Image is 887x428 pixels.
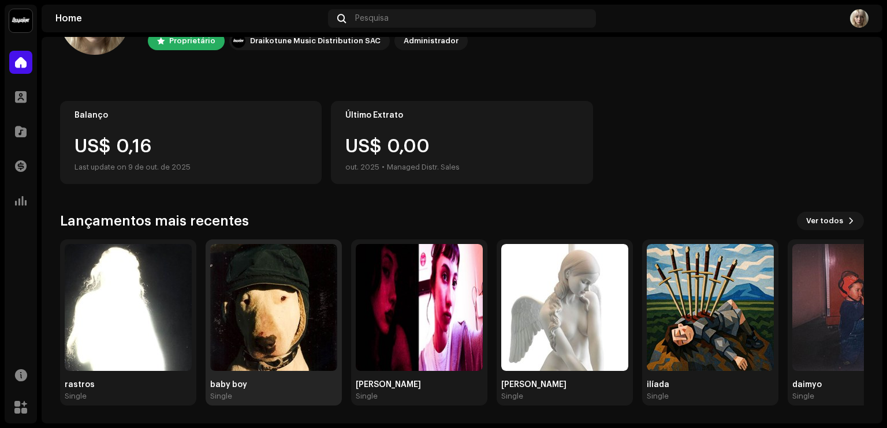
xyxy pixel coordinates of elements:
[356,244,483,371] img: f081faa0-bc41-4738-bcf3-05e80d526d5d
[404,34,459,48] div: Administrador
[501,392,523,401] div: Single
[501,244,628,371] img: 3c6e671b-8aa8-4a7e-831f-3e93ff26ba34
[250,34,381,48] div: Draikotune Music Distribution SAC
[850,9,869,28] img: 100156f4-6f17-4b07-b56a-2625ee4b8b05
[9,9,32,32] img: 10370c6a-d0e2-4592-b8a2-38f444b0ca44
[806,209,843,232] span: Ver todos
[232,34,245,48] img: 10370c6a-d0e2-4592-b8a2-38f444b0ca44
[647,380,774,389] div: ilíada
[60,212,249,230] h3: Lançamentos mais recentes
[74,160,307,174] div: Last update on 9 de out. de 2025
[210,392,232,401] div: Single
[65,392,87,401] div: Single
[647,392,669,401] div: Single
[382,160,385,174] div: •
[331,101,592,184] re-o-card-value: Último Extrato
[345,111,578,120] div: Último Extrato
[65,380,192,389] div: rastros
[74,111,307,120] div: Balanço
[797,212,864,230] button: Ver todos
[501,380,628,389] div: [PERSON_NAME]
[210,244,337,371] img: 9fc1fee1-026a-46e9-b615-e5b135647b41
[356,380,483,389] div: [PERSON_NAME]
[355,14,389,23] span: Pesquisa
[169,34,215,48] div: Proprietário
[356,392,378,401] div: Single
[387,160,460,174] div: Managed Distr. Sales
[792,392,814,401] div: Single
[65,244,192,371] img: f5e23024-8930-46f8-9488-0230802faed4
[55,14,323,23] div: Home
[647,244,774,371] img: 4dfb7cb7-65cc-4f4f-a821-ea947af207f3
[210,380,337,389] div: baby boy
[60,101,322,184] re-o-card-value: Balanço
[345,160,379,174] div: out. 2025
